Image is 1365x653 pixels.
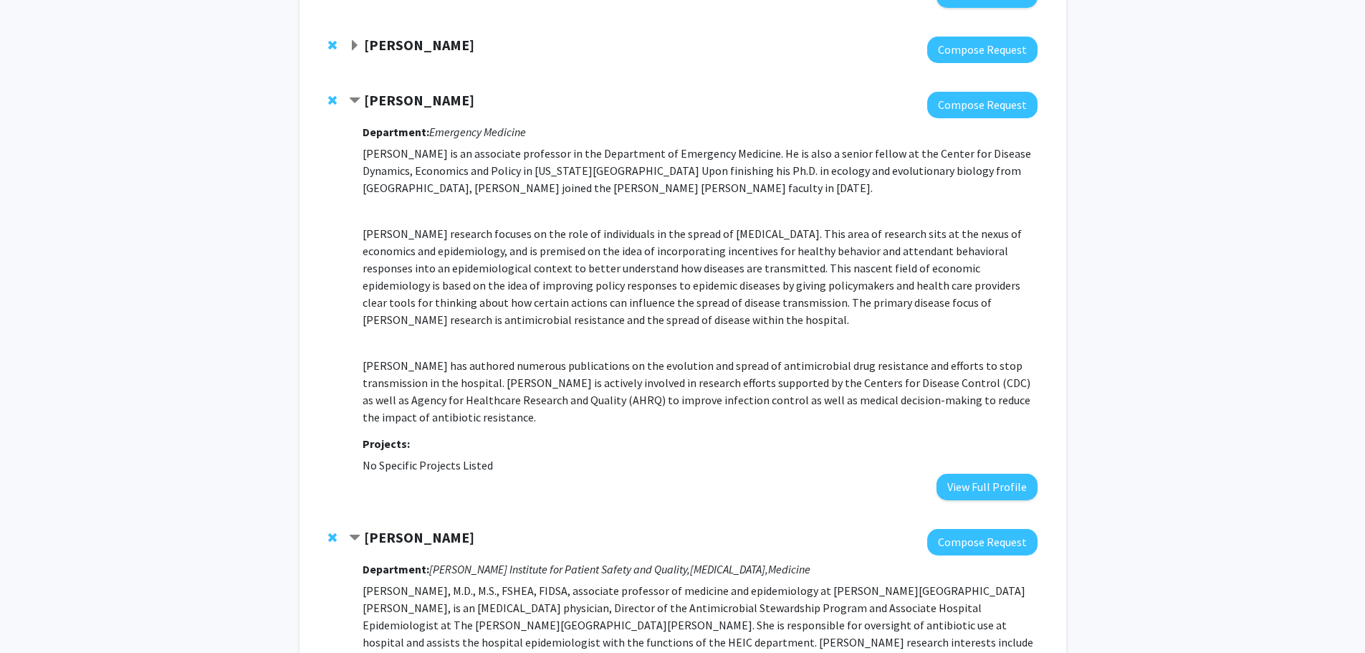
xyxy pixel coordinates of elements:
strong: [PERSON_NAME] [364,91,474,109]
strong: Projects: [363,437,410,451]
span: Remove Sara Cosgrove from bookmarks [328,532,337,543]
strong: [PERSON_NAME] [364,36,474,54]
button: View Full Profile [937,474,1038,500]
span: Contract Sara Cosgrove Bookmark [349,533,360,544]
span: Remove Eili Klein from bookmarks [328,95,337,106]
button: Compose Request to Sara Cosgrove [927,529,1038,556]
span: Remove Emily Kendall from bookmarks [328,39,337,51]
p: [PERSON_NAME] research focuses on the role of individuals in the spread of [MEDICAL_DATA]. This a... [363,225,1037,328]
button: Compose Request to Eili Klein [927,92,1038,118]
span: Expand Emily Kendall Bookmark [349,40,360,52]
strong: Department: [363,562,429,576]
i: [PERSON_NAME] Institute for Patient Safety and Quality, [429,562,690,576]
strong: [PERSON_NAME] [364,528,474,546]
button: Compose Request to Emily Kendall [927,37,1038,63]
p: [PERSON_NAME] is an associate professor in the Department of Emergency Medicine. He is also a sen... [363,145,1037,196]
i: Medicine [768,562,810,576]
span: Contract Eili Klein Bookmark [349,95,360,107]
iframe: Chat [11,588,61,642]
span: No Specific Projects Listed [363,458,493,472]
strong: Department: [363,125,429,139]
p: [PERSON_NAME] has authored numerous publications on the evolution and spread of antimicrobial dru... [363,357,1037,426]
i: [MEDICAL_DATA], [690,562,768,576]
i: Emergency Medicine [429,125,526,139]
